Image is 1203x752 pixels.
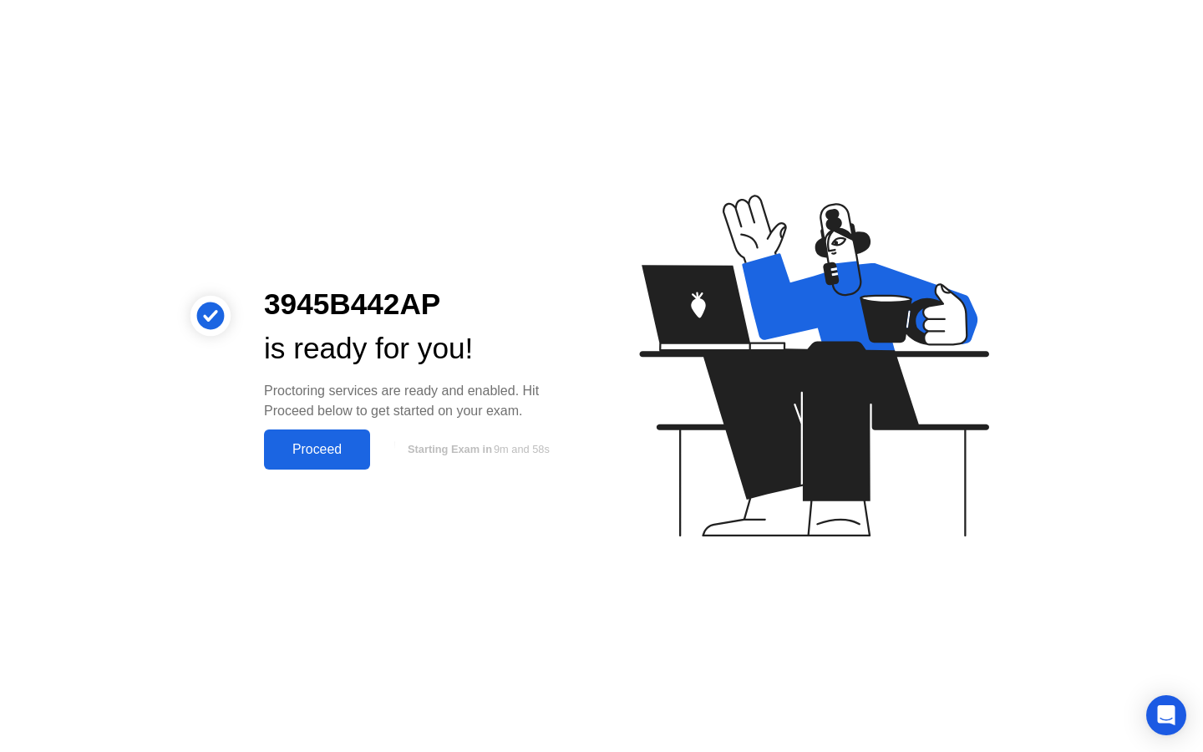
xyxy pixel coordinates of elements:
[269,442,365,457] div: Proceed
[378,434,575,465] button: Starting Exam in9m and 58s
[494,443,550,455] span: 9m and 58s
[264,327,575,371] div: is ready for you!
[264,282,575,327] div: 3945B442AP
[264,381,575,421] div: Proctoring services are ready and enabled. Hit Proceed below to get started on your exam.
[264,429,370,470] button: Proceed
[1146,695,1186,735] div: Open Intercom Messenger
